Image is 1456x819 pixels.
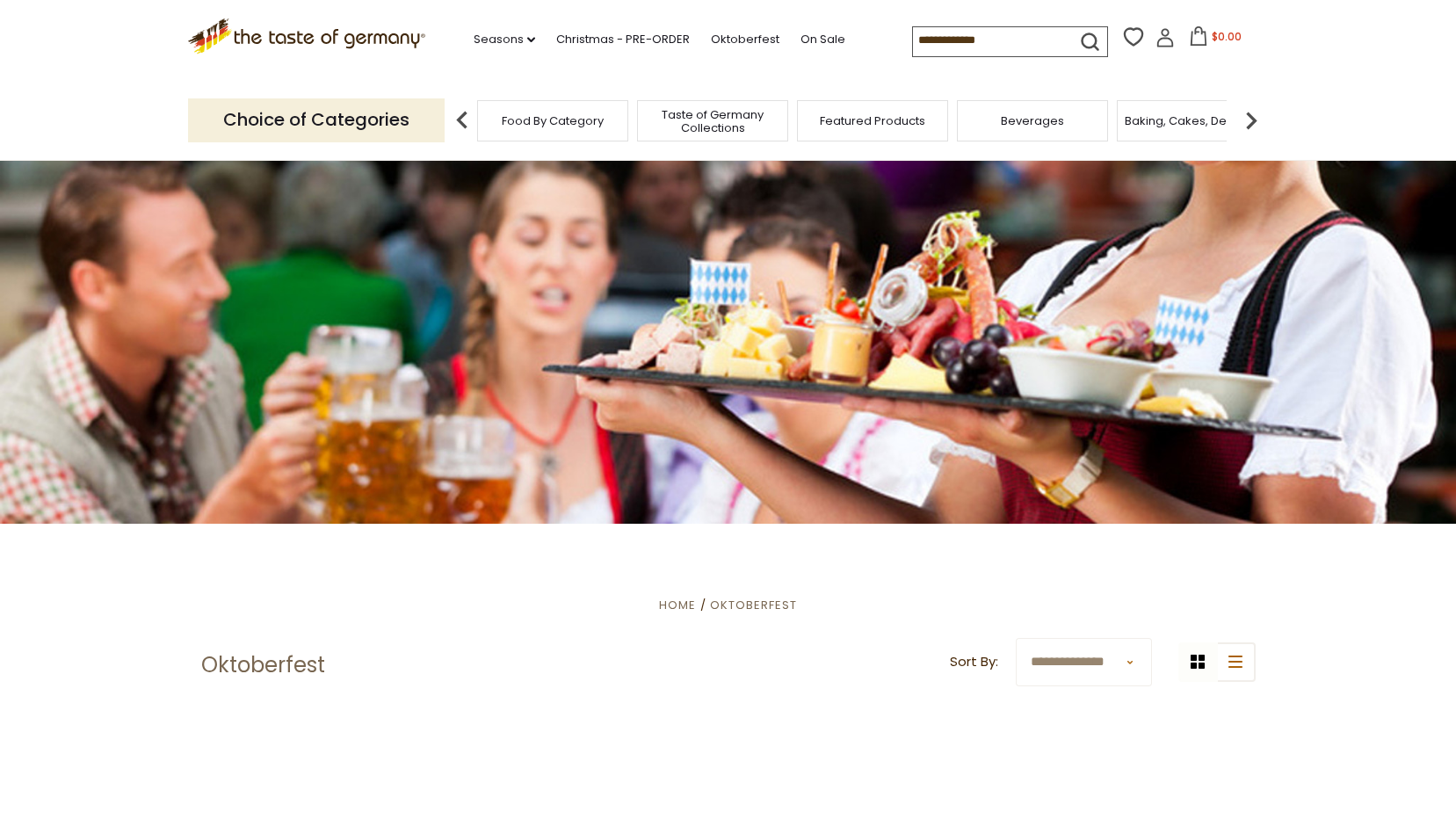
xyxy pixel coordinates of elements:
[201,652,325,678] h1: Oktoberfest
[800,30,845,49] a: On Sale
[556,30,690,49] a: Christmas - PRE-ORDER
[1178,26,1253,53] button: $0.00
[659,597,696,613] a: Home
[820,114,925,127] a: Featured Products
[1001,114,1064,127] a: Beverages
[1125,114,1261,127] a: Baking, Cakes, Desserts
[188,98,445,141] p: Choice of Categories
[950,651,998,673] label: Sort By:
[1234,103,1269,138] img: next arrow
[1212,29,1242,44] span: $0.00
[710,597,797,613] a: Oktoberfest
[642,108,783,134] a: Taste of Germany Collections
[711,30,779,49] a: Oktoberfest
[502,114,604,127] a: Food By Category
[474,30,535,49] a: Seasons
[445,103,480,138] img: previous arrow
